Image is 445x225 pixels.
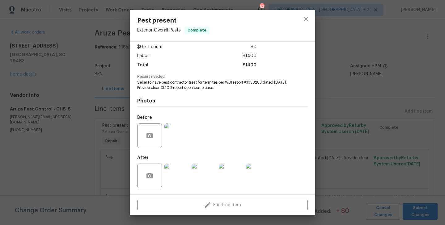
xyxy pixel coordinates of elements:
span: Labor [137,52,149,60]
span: $1400 [243,61,256,70]
span: $0 x 1 count [137,43,163,52]
span: Exterior Overall - Pests [137,28,181,32]
span: Pest present [137,17,210,24]
span: Seller to have pest contractor treat for termites per WDI report #3358283 dated [DATE]. Provide c... [137,80,291,90]
span: $0 [251,43,256,52]
div: 63 [260,4,264,10]
h4: Photos [137,98,308,104]
span: $1400 [243,52,256,60]
span: Complete [185,27,209,33]
button: close [299,12,313,27]
span: Repairs needed [137,75,308,79]
h5: Before [137,115,152,120]
h5: After [137,156,149,160]
span: Total [137,61,148,70]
